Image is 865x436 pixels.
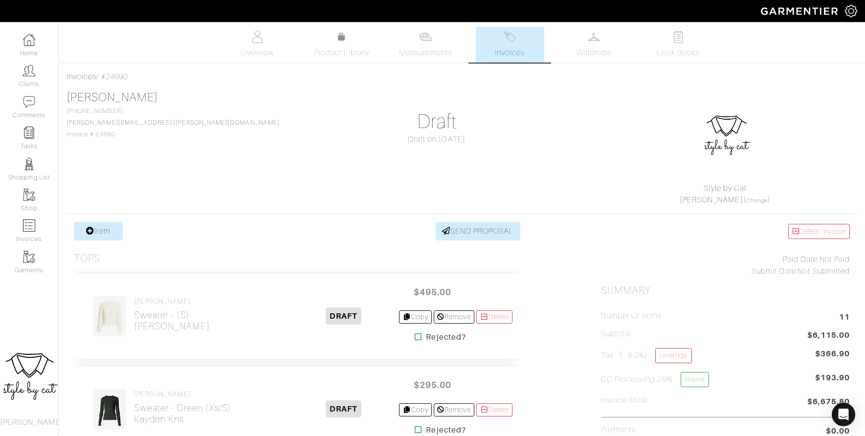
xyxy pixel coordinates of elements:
[93,296,126,337] img: 9Ec2FfaKS6sFBywCYA2U4Src
[391,27,460,63] a: Measurements
[588,31,600,43] img: wardrobe-487a4870c1b7c33e795ec22d11cfc2ed9d08956e64fb3008fe2437562e282088.svg
[815,372,850,391] span: $193.90
[23,65,35,77] img: clients-icon-6bae9207a08558b7cb47a8932f037763ab4055f8c8b6bfacd5dc20c3e0201464.png
[752,267,798,276] span: Submit Date:
[832,403,855,426] div: Open Intercom Messenger
[134,402,231,425] h2: Sweater - green (Xs/S) Kayden Knit
[672,31,684,43] img: todo-9ac3debb85659649dc8f770b8b6100bb5dab4b48dedcbae339e5042a72dfd3cc.svg
[680,196,743,204] a: [PERSON_NAME]
[756,2,845,20] img: garmentier-logo-header-white-b43fb05a5012e4ada735d5af1a66efaba907eab6374d6393d1fbf88cb4ef424d.png
[495,47,525,59] span: Invoices
[399,403,432,416] a: Copy
[67,71,857,83] div: / #24690
[601,425,636,435] h5: Payments
[601,311,662,321] h5: Number of Items
[605,182,845,206] div: ( )
[577,47,612,59] span: Wardrobe
[67,119,280,126] a: [PERSON_NAME][EMAIL_ADDRESS][PERSON_NAME][DOMAIN_NAME]
[93,389,126,430] img: yvR1vz9oCCCRKsHb9pmHcf9R
[134,390,231,425] a: [PERSON_NAME] Sweater - green (Xs/S)Kayden Knit
[251,31,264,43] img: basicinfo-40fd8af6dae0f16599ec9e87c0ef1c0a1fdea2edbe929e3d69a839185d80c458.svg
[681,372,709,387] a: Waive
[560,27,628,63] a: Wardrobe
[403,282,462,303] span: $495.00
[476,403,512,416] a: Delete
[436,222,521,240] a: SEND PROPOSAL
[312,133,561,145] div: Draft on [DATE]
[783,255,820,264] span: Paid Date:
[23,34,35,46] img: dashboard-icon-dbcd8f5a0b271acd01030246c82b418ddd0df26cd7fceb0bd07c9910d44c42f6.png
[644,27,712,63] a: Look Books
[434,310,474,324] a: Remove
[23,219,35,232] img: orders-icon-0abe47150d42831381b5fb84f609e132dff9fe21cb692f30cb5eec754e2cba89.png
[657,47,700,59] span: Look Books
[839,311,850,325] span: 11
[134,390,231,398] h4: [PERSON_NAME]
[23,189,35,201] img: garments-icon-b7da505a4dc4fd61783c78ac3ca0ef83fa9d6f193b1c9dc38574b1d14d53ca28.png
[420,31,432,43] img: measurements-466bbee1fd09ba9460f595b01e5d73f9e2bff037440d3c8f018324cb6cdf7a4a.svg
[504,31,516,43] img: orders-27d20c2124de7fd6de4e0e44c1d41de31381a507db9b33961299e4e07d508b8c.svg
[23,96,35,108] img: comment-icon-a0a6a9ef722e966f86d9cbdc48e553b5cf19dbc54f86b18d962a5391bc8f6eb6.png
[702,114,751,163] img: sqfhH5ujEUJVgHNqKcjwS58U.jpg
[807,329,850,343] span: $6,115.00
[845,5,857,17] img: gear-icon-white-bd11855cb880d31180b6d7d6211b90ccbf57a29d726f0c71d8c61bd08dd39cc2.png
[314,47,369,59] span: Product Library
[746,197,768,203] a: Change
[601,396,647,405] h5: Invoice Total
[312,110,561,133] h1: Draft
[241,47,273,59] span: Overview
[815,348,850,360] span: $366.90
[399,310,432,324] a: Copy
[476,27,544,63] a: Invoices
[601,372,709,387] h5: CC Processing 2.9%
[67,91,158,104] a: [PERSON_NAME]
[223,27,291,63] a: Overview
[307,31,376,59] a: Product Library
[74,252,100,264] h3: Tops
[23,251,35,263] img: garments-icon-b7da505a4dc4fd61783c78ac3ca0ef83fa9d6f193b1c9dc38574b1d14d53ca28.png
[601,284,850,297] h2: Summary
[403,374,462,395] span: $295.00
[134,297,210,305] h4: [PERSON_NAME]
[601,254,850,277] div: Not Paid Not Submitted
[704,184,747,193] a: Style by Cat
[807,396,850,409] span: $6,675.80
[326,307,361,325] span: DRAFT
[67,72,96,81] a: Invoices
[23,127,35,139] img: reminder-icon-8004d30b9f0a5d33ae49ab947aed9ed385cf756f9e5892f1edd6e32f2345188e.png
[67,108,280,138] span: [PHONE_NUMBER] Invoice # 24690
[788,224,850,239] a: Delete Invoice
[426,424,466,436] strong: Rejected?
[74,222,123,240] a: Item
[476,310,512,324] a: Delete
[601,348,692,363] h5: Tax ( : 6.0%)
[655,348,692,363] a: Override
[326,400,361,417] span: DRAFT
[601,329,631,339] h5: Subtotal
[134,297,210,332] a: [PERSON_NAME] Sweater - (S)[PERSON_NAME]
[399,47,452,59] span: Measurements
[426,331,466,343] strong: Rejected?
[23,158,35,170] img: stylists-icon-eb353228a002819b7ec25b43dbf5f0378dd9e0616d9560372ff212230b889e62.png
[134,309,210,332] h2: Sweater - (S) [PERSON_NAME]
[434,403,474,416] a: Remove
